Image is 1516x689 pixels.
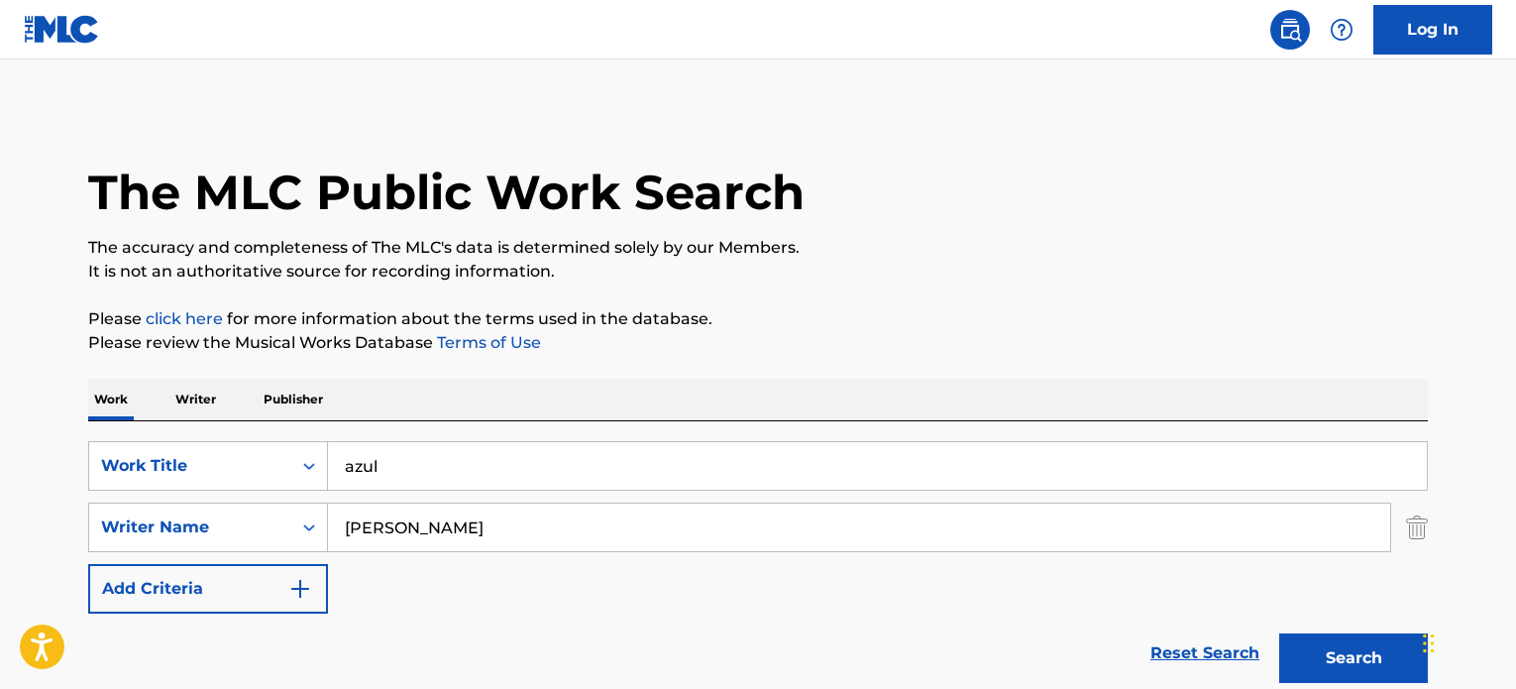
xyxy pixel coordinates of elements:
a: Log In [1373,5,1492,55]
img: help [1330,18,1354,42]
div: Drag [1423,614,1435,673]
p: Work [88,379,134,420]
button: Search [1279,633,1428,683]
h1: The MLC Public Work Search [88,163,805,222]
div: Work Title [101,454,279,478]
a: Reset Search [1140,632,1269,675]
div: Help [1322,10,1361,50]
img: MLC Logo [24,15,100,44]
img: search [1278,18,1302,42]
iframe: Chat Widget [1417,594,1516,689]
p: Writer [169,379,222,420]
div: Writer Name [101,516,279,539]
img: Delete Criterion [1406,503,1428,552]
p: Please for more information about the terms used in the database. [88,307,1428,331]
a: Terms of Use [433,333,541,352]
a: Public Search [1270,10,1310,50]
p: Publisher [258,379,329,420]
img: 9d2ae6d4665cec9f34b9.svg [288,577,312,601]
a: click here [146,309,223,328]
p: The accuracy and completeness of The MLC's data is determined solely by our Members. [88,236,1428,260]
p: It is not an authoritative source for recording information. [88,260,1428,284]
p: Please review the Musical Works Database [88,331,1428,355]
button: Add Criteria [88,564,328,614]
